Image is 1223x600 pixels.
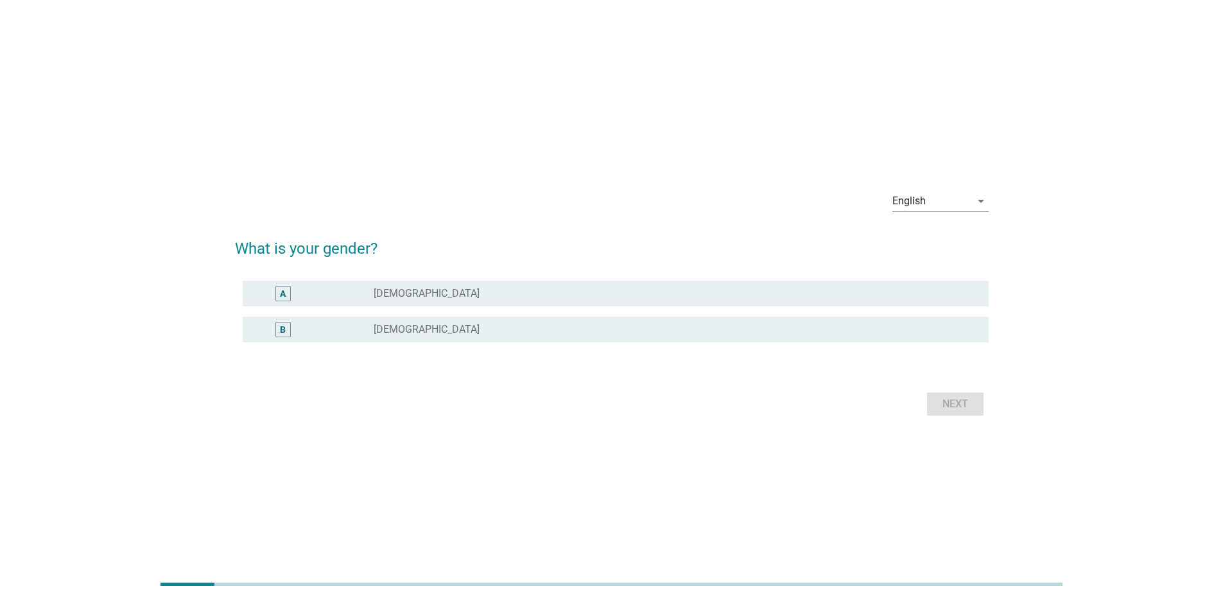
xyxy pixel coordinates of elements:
[892,195,926,207] div: English
[280,323,286,337] div: B
[374,323,480,336] label: [DEMOGRAPHIC_DATA]
[280,287,286,301] div: A
[235,224,989,260] h2: What is your gender?
[374,287,480,300] label: [DEMOGRAPHIC_DATA]
[973,193,989,209] i: arrow_drop_down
